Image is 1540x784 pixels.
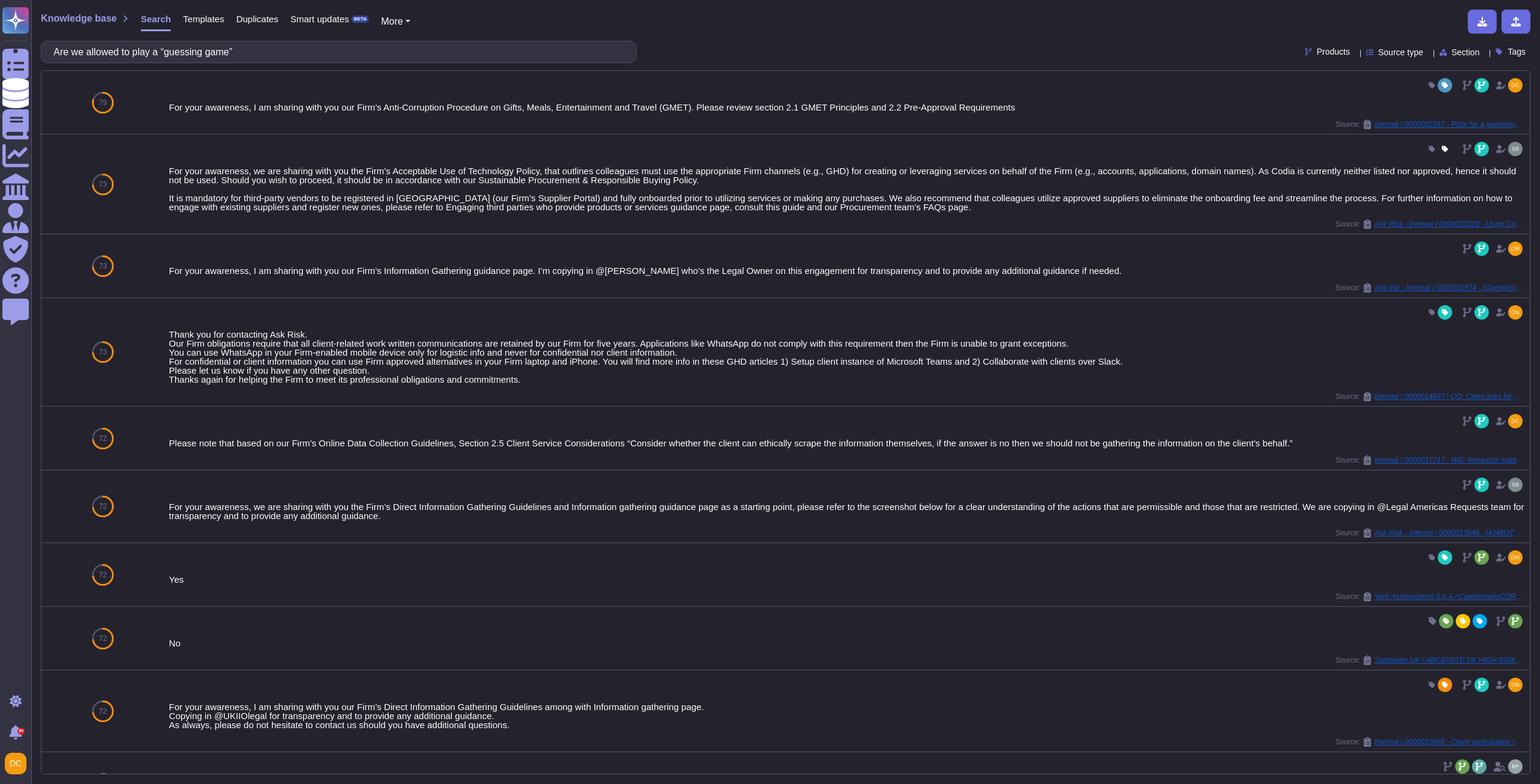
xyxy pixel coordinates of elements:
span: Knowledge base [41,14,117,23]
button: More [381,14,410,29]
span: Ask Risk - Internal / 0000013948 - [4348OT01] Risk Assessment: "mystery shoppers at competing sto... [1375,529,1525,536]
div: For your awareness, I am sharing with you our Firm’s Anti-Corruption Procedure on Gifts, Meals, E... [169,103,1525,112]
span: Source: [1335,528,1525,538]
div: For your awareness, I am sharing with you our Firm’s Direct Information Gathering Guidelines amon... [169,702,1525,729]
span: Templates [183,14,224,23]
div: For your awareness, I am sharing with you our Firm’s Information Gathering guidance page. I’m cop... [169,266,1525,275]
button: user [2,750,35,777]
span: Ask risk - Internal / 0000020574 - [Question] | Interviewing individual customers of client [1375,284,1525,291]
div: For your awareness, we are sharing with you the Firm’s Direct Information Gathering Guidelines an... [169,502,1525,520]
span: 73 [99,348,106,356]
img: user [1508,414,1523,428]
span: Source: [1335,455,1525,465]
span: Source: [1335,219,1525,229]
span: Section [1452,48,1480,56]
div: Thank you for contacting Ask Risk. Our Firm obligations require that all client-related work writ... [169,330,1525,384]
span: Internal / 0000014647 | QQ: Client asks for WhatsApp Call [1375,393,1525,400]
div: For your awareness, we are sharing with you the Firm’s Acceptable Use of Technology Policy, that ... [169,166,1525,211]
img: user [1508,78,1523,93]
img: user [1508,242,1523,256]
span: Source: [1335,655,1525,665]
span: Source: [1335,392,1525,401]
span: Source type [1378,48,1423,56]
span: 72 [99,708,106,715]
span: Internal / 0000019465 - Client participation in usability tests [1375,738,1525,746]
span: Internal / 0000022247 - Prize for a guessing game with clients [1375,121,1525,128]
span: Search [141,14,171,23]
img: user [1508,142,1523,156]
img: user [1508,550,1523,565]
span: Source: [1335,737,1525,747]
span: 72 [99,571,106,579]
img: user [1508,478,1523,492]
span: Santander UK / ABC&FOTE UK HIGH RISK QUESTIONNAIRE [1375,657,1525,664]
img: user [1508,759,1523,774]
span: Ask Risk - Internal / 0000020328 - Using Codia to transform png screenshots into Figma design [1375,220,1525,228]
span: Internal / 0000017717 - WG: Research material on Business Capabilities [1375,457,1525,464]
span: Verti Assicurazioni S.p.A / CuestionarioCORE ENG Skypher [1375,593,1525,600]
input: Search a question or template... [48,41,624,62]
span: More [381,16,402,26]
span: Source: [1335,592,1525,601]
div: 9+ [17,728,25,735]
img: user [5,753,26,774]
img: user [1508,678,1523,692]
div: Please note that based on our Firm’s Online Data Collection Guidelines, Section 2.5 Client Servic... [169,439,1525,448]
span: Duplicates [236,14,279,23]
span: Smart updates [291,14,350,23]
span: 72 [99,503,106,510]
span: 73 [99,263,106,270]
span: 72 [99,635,106,642]
div: Yes [169,575,1525,584]
span: 73 [99,181,106,188]
span: Tags [1508,47,1526,56]
div: No [169,639,1525,648]
span: 72 [99,435,106,442]
div: BETA [351,16,369,23]
span: Source: [1335,283,1525,293]
span: Products [1317,47,1350,56]
img: user [1508,305,1523,320]
span: 79 [99,99,106,106]
span: Source: [1335,120,1525,129]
